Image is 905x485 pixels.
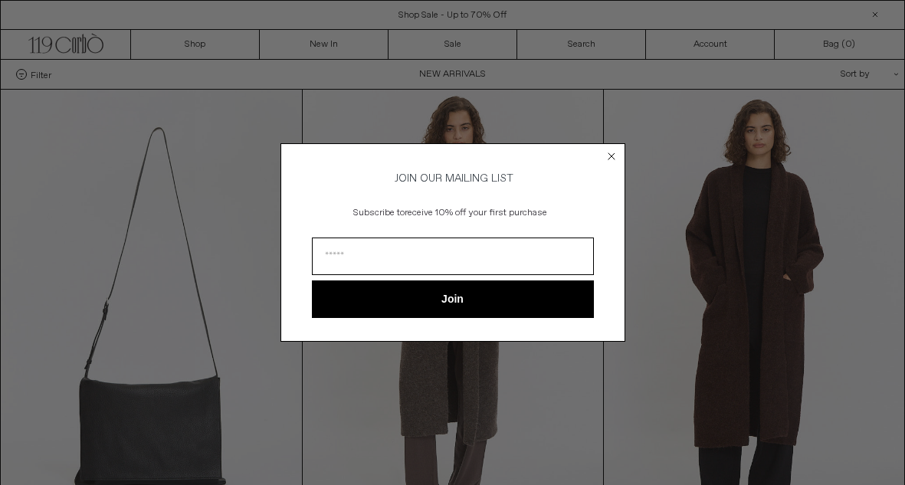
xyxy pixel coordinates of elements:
button: Join [312,280,594,318]
span: Subscribe to [353,207,405,219]
span: receive 10% off your first purchase [405,207,547,219]
span: JOIN OUR MAILING LIST [392,172,513,185]
button: Close dialog [604,149,619,164]
input: Email [312,238,594,275]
